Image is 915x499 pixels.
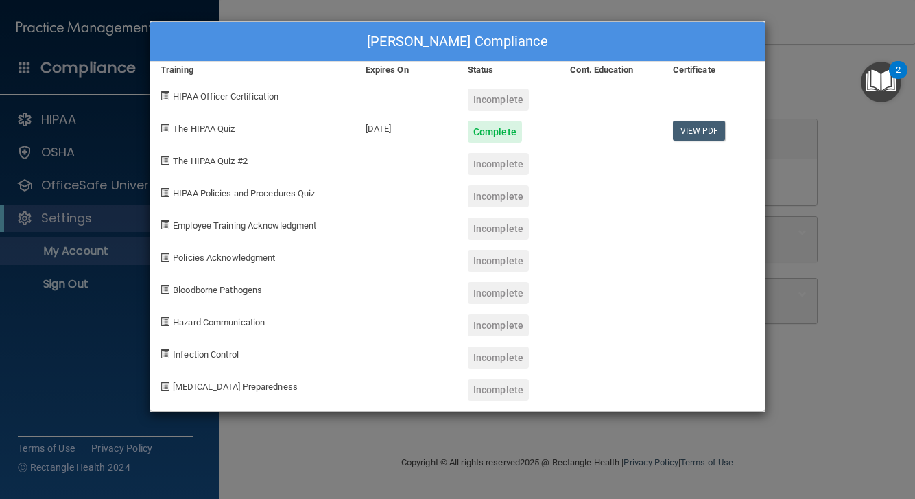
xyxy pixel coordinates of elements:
div: Expires On [355,62,457,78]
span: [MEDICAL_DATA] Preparedness [173,382,298,392]
div: Incomplete [468,218,529,240]
div: Incomplete [468,282,529,304]
button: Open Resource Center, 2 new notifications [861,62,901,102]
span: Employee Training Acknowledgment [173,220,316,231]
span: The HIPAA Quiz [173,124,235,134]
div: Status [457,62,560,78]
iframe: Drift Widget Chat Controller [846,413,899,465]
div: Cont. Education [560,62,662,78]
div: Incomplete [468,379,529,401]
div: [PERSON_NAME] Compliance [150,22,765,62]
a: View PDF [673,121,726,141]
span: HIPAA Officer Certification [173,91,278,102]
div: [DATE] [355,111,457,143]
div: Incomplete [468,347,529,369]
span: Hazard Communication [173,317,265,327]
span: Policies Acknowledgment [173,253,275,263]
span: HIPAA Policies and Procedures Quiz [173,188,315,198]
div: Certificate [663,62,765,78]
div: Complete [468,121,522,143]
div: Incomplete [468,89,529,111]
div: Incomplete [468,250,529,272]
div: Incomplete [468,153,529,175]
div: 2 [896,70,901,88]
span: Bloodborne Pathogens [173,285,262,295]
div: Training [150,62,355,78]
div: Incomplete [468,314,529,336]
span: The HIPAA Quiz #2 [173,156,248,166]
div: Incomplete [468,185,529,207]
span: Infection Control [173,349,239,360]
